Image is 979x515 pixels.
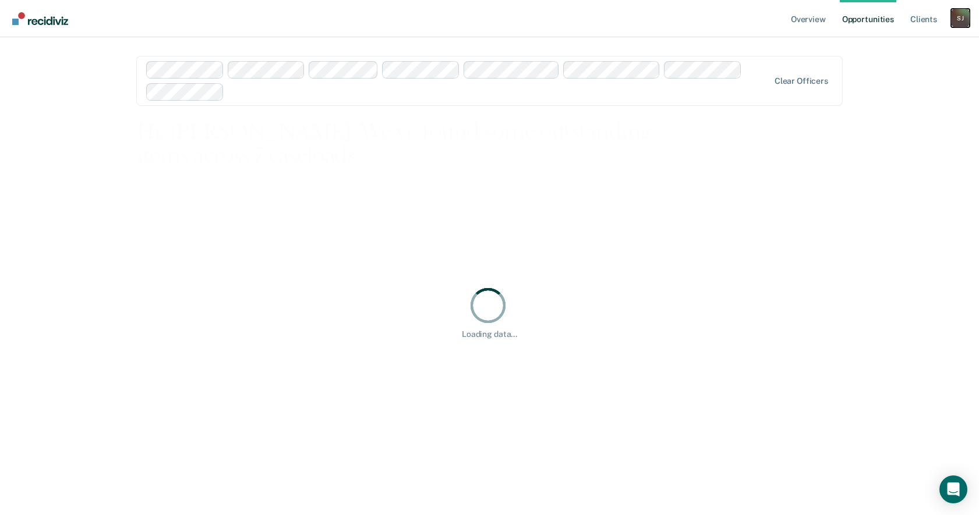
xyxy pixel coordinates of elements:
button: Profile dropdown button [951,9,970,27]
div: Clear officers [775,76,828,86]
div: Loading data... [462,329,517,339]
div: Open Intercom Messenger [939,475,967,503]
div: S J [951,9,970,27]
img: Recidiviz [12,12,68,25]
